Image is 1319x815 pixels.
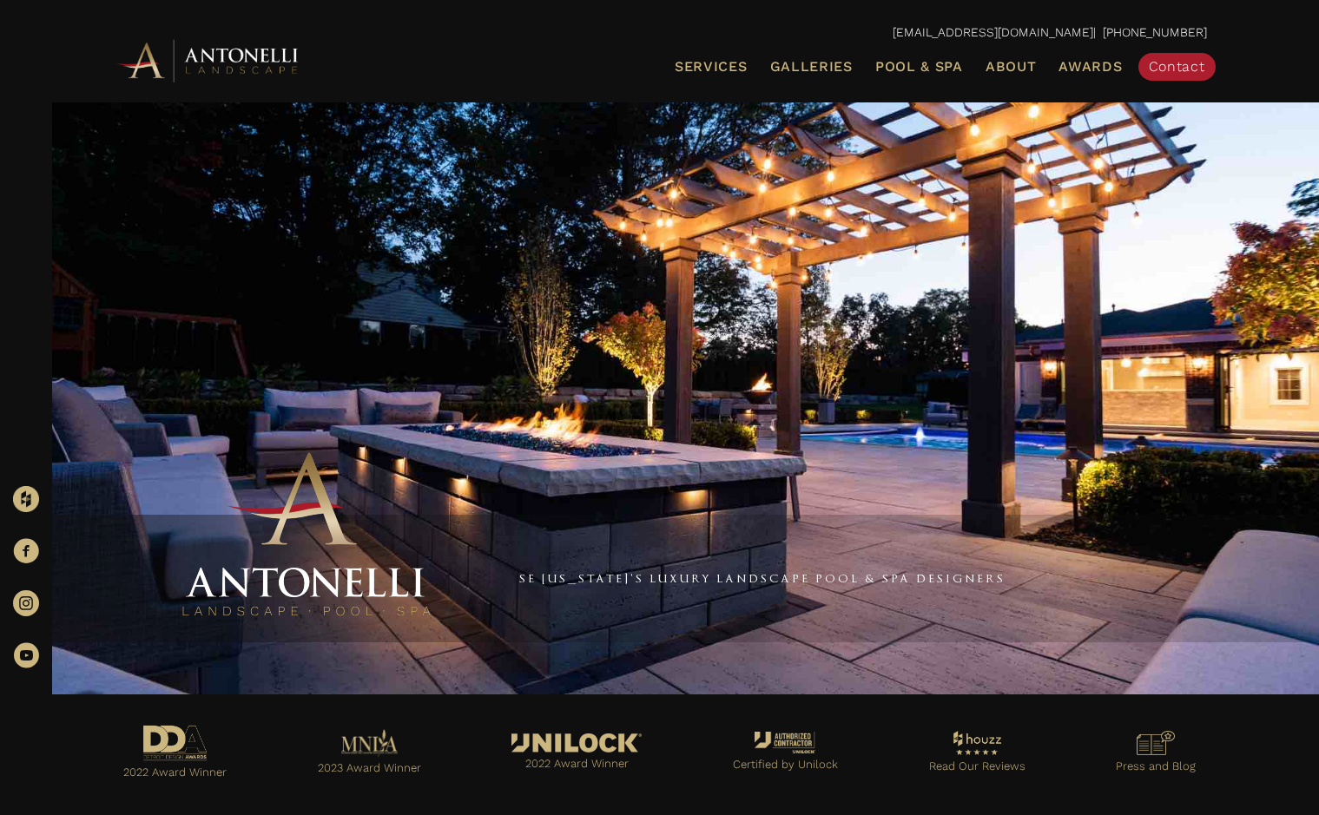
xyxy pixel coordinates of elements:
[519,571,1006,585] a: SE [US_STATE]'s Luxury Landscape Pool & Spa Designers
[96,720,255,787] a: Go to https://antonellilandscape.com/pool-and-spa/executive-sweet/
[986,60,1037,74] span: About
[13,486,39,512] img: Houzz
[893,25,1093,39] a: [EMAIL_ADDRESS][DOMAIN_NAME]
[875,58,963,75] span: Pool & Spa
[113,36,304,84] img: Antonelli Horizontal Logo
[289,725,449,784] a: Go to https://antonellilandscape.com/pool-and-spa/dont-stop-believing/
[1138,53,1216,81] a: Contact
[1058,58,1122,75] span: Awards
[705,727,867,780] a: Go to https://antonellilandscape.com/unilock-authorized-contractor/
[770,58,853,75] span: Galleries
[1052,56,1129,78] a: Awards
[900,726,1053,782] a: Go to https://www.houzz.com/professionals/landscape-architects-and-landscape-designers/antonelli-...
[868,56,970,78] a: Pool & Spa
[675,60,748,74] span: Services
[113,22,1207,44] p: | [PHONE_NUMBER]
[484,729,670,779] a: Go to https://antonellilandscape.com/featured-projects/the-white-house/
[176,445,437,625] img: Antonelli Stacked Logo
[668,56,755,78] a: Services
[979,56,1044,78] a: About
[1088,726,1224,781] a: Go to https://antonellilandscape.com/press-media/
[763,56,860,78] a: Galleries
[1149,58,1205,75] span: Contact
